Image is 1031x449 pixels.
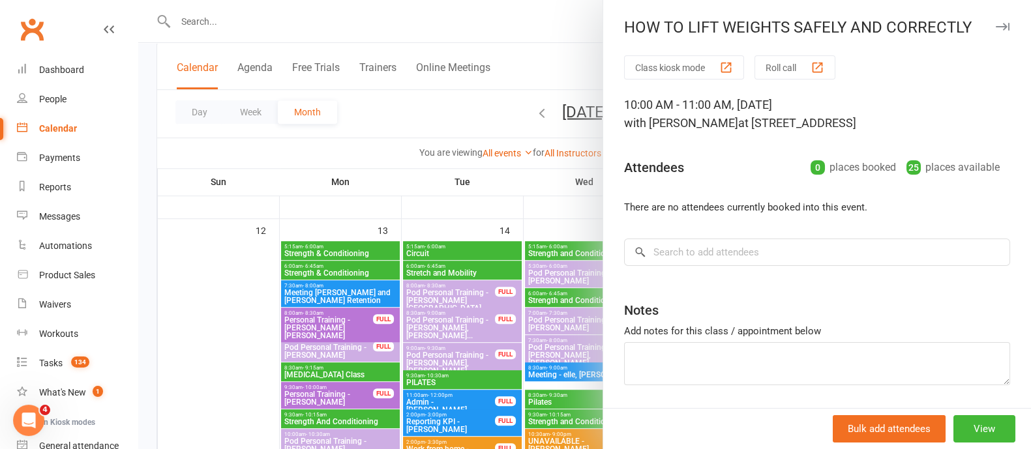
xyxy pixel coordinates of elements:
[906,160,921,175] div: 25
[624,301,659,319] div: Notes
[624,239,1010,266] input: Search to add attendees
[17,261,138,290] a: Product Sales
[17,202,138,231] a: Messages
[39,211,80,222] div: Messages
[624,199,1010,215] li: There are no attendees currently booked into this event.
[17,378,138,407] a: What's New1
[17,85,138,114] a: People
[833,415,946,442] button: Bulk add attendees
[624,323,1010,339] div: Add notes for this class / appointment below
[17,55,138,85] a: Dashboard
[71,356,89,368] span: 134
[17,290,138,319] a: Waivers
[755,55,835,80] button: Roll call
[39,270,95,280] div: Product Sales
[811,158,896,177] div: places booked
[906,158,1000,177] div: places available
[624,96,1010,132] div: 10:00 AM - 11:00 AM, [DATE]
[39,123,77,134] div: Calendar
[17,173,138,202] a: Reports
[624,55,744,80] button: Class kiosk mode
[953,415,1015,442] button: View
[40,405,50,415] span: 4
[624,116,738,130] span: with [PERSON_NAME]
[39,152,80,163] div: Payments
[811,160,825,175] div: 0
[39,358,63,368] div: Tasks
[39,94,67,104] div: People
[39,240,92,251] div: Automations
[93,386,103,397] span: 1
[39,299,71,310] div: Waivers
[17,231,138,261] a: Automations
[738,116,856,130] span: at [STREET_ADDRESS]
[17,319,138,349] a: Workouts
[624,158,684,177] div: Attendees
[39,182,71,192] div: Reports
[39,65,84,75] div: Dashboard
[17,114,138,143] a: Calendar
[39,328,78,339] div: Workouts
[17,143,138,173] a: Payments
[13,405,44,436] iframe: Intercom live chat
[17,349,138,378] a: Tasks 134
[16,13,48,46] a: Clubworx
[603,18,1031,36] div: HOW TO LIFT WEIGHTS SAFELY AND CORRECTLY
[39,387,86,398] div: What's New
